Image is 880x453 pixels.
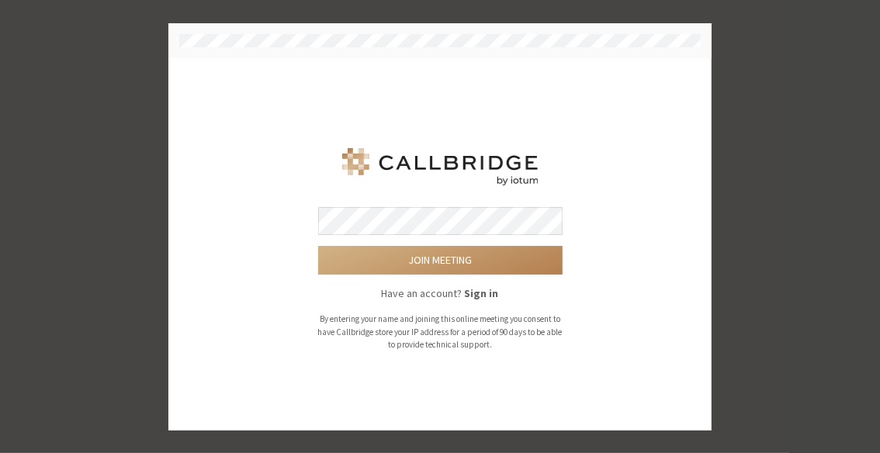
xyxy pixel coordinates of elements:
[465,285,499,302] button: Sign in
[318,246,563,275] button: Join meeting
[465,286,499,300] strong: Sign in
[318,285,563,302] p: Have an account?
[339,148,541,185] img: Iotum
[318,313,563,351] p: By entering your name and joining this online meeting you consent to have Callbridge store your I...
